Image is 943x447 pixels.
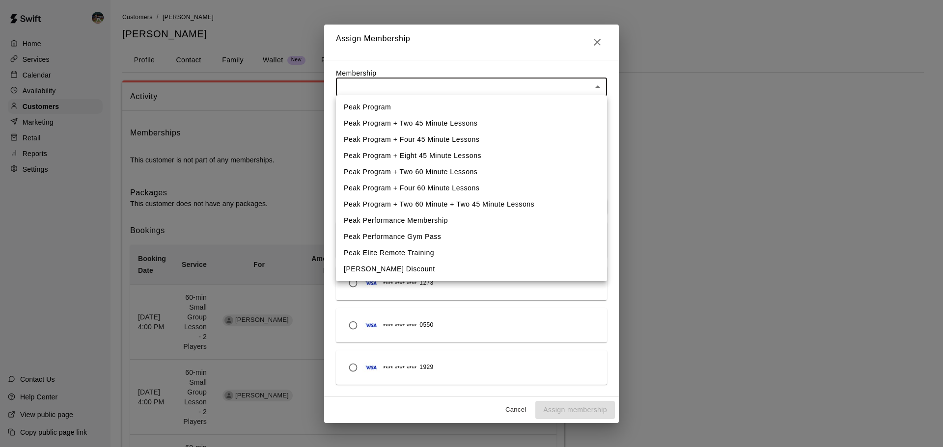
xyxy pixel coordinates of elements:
li: Peak Program + Two 45 Minute Lessons [336,115,607,131]
li: Peak Program + Two 60 Minute + Two 45 Minute Lessons [336,196,607,212]
li: Peak Program [336,99,607,115]
li: Peak Performance Gym Pass [336,229,607,245]
li: Peak Program + Four 45 Minute Lessons [336,131,607,148]
li: Peak Performance Membership [336,212,607,229]
li: Peak Elite Remote Training [336,245,607,261]
li: Peak Program + Two 60 Minute Lessons [336,164,607,180]
li: Peak Program + Eight 45 Minute Lessons [336,148,607,164]
li: [PERSON_NAME] Discount [336,261,607,277]
li: Peak Program + Four 60 Minute Lessons [336,180,607,196]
